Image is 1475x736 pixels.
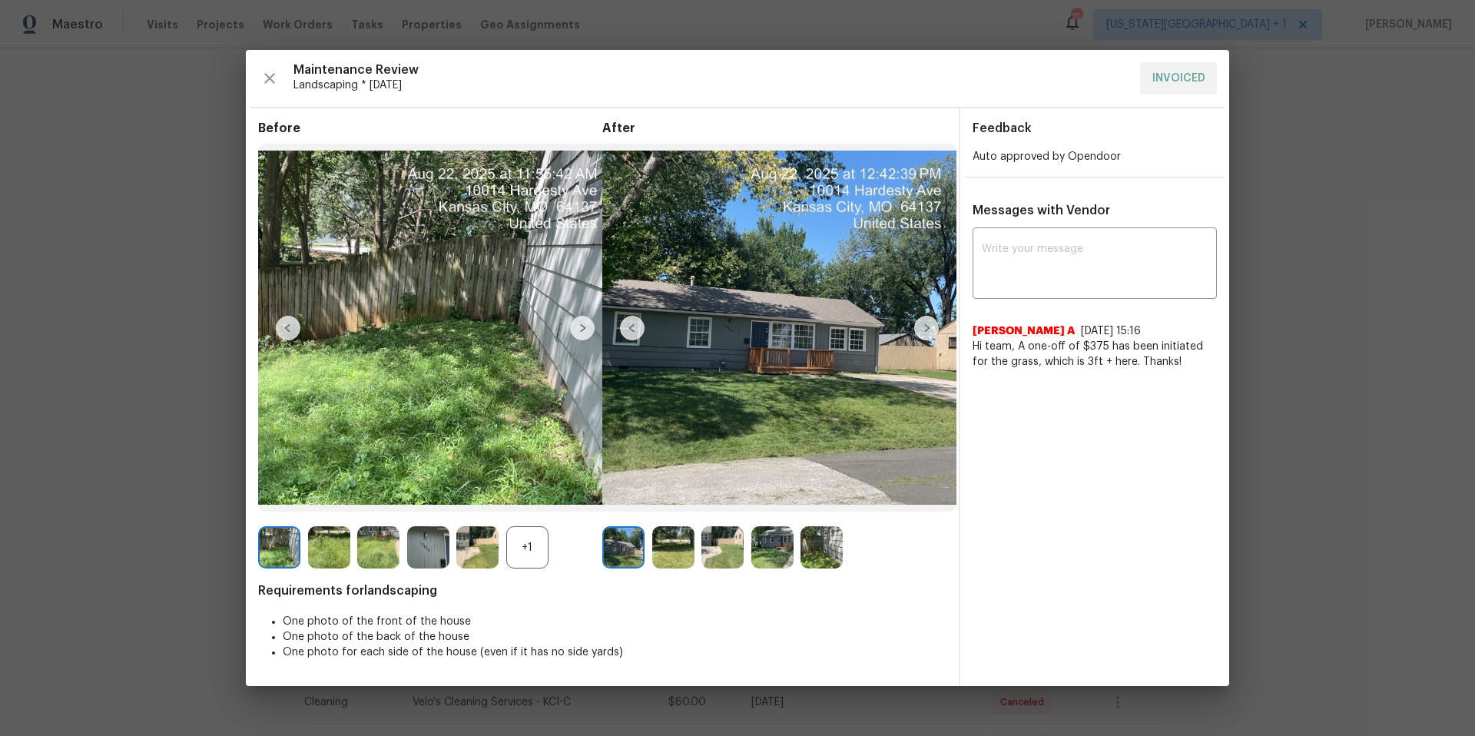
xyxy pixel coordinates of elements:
[620,316,645,340] img: left-chevron-button-url
[602,121,946,136] span: After
[973,204,1110,217] span: Messages with Vendor
[973,339,1217,370] span: Hi team, A one-off of $375 has been initiated for the grass, which is 3ft + here. Thanks!
[293,62,1128,78] span: Maintenance Review
[258,583,946,598] span: Requirements for landscaping
[973,122,1032,134] span: Feedback
[258,121,602,136] span: Before
[973,323,1075,339] span: [PERSON_NAME] A
[506,526,549,569] div: +1
[914,316,939,340] img: right-chevron-button-url
[276,316,300,340] img: left-chevron-button-url
[570,316,595,340] img: right-chevron-button-url
[283,645,946,660] li: One photo for each side of the house (even if it has no side yards)
[283,614,946,629] li: One photo of the front of the house
[973,151,1121,162] span: Auto approved by Opendoor
[283,629,946,645] li: One photo of the back of the house
[293,78,1128,93] span: Landscaping * [DATE]
[1081,326,1141,337] span: [DATE] 15:16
